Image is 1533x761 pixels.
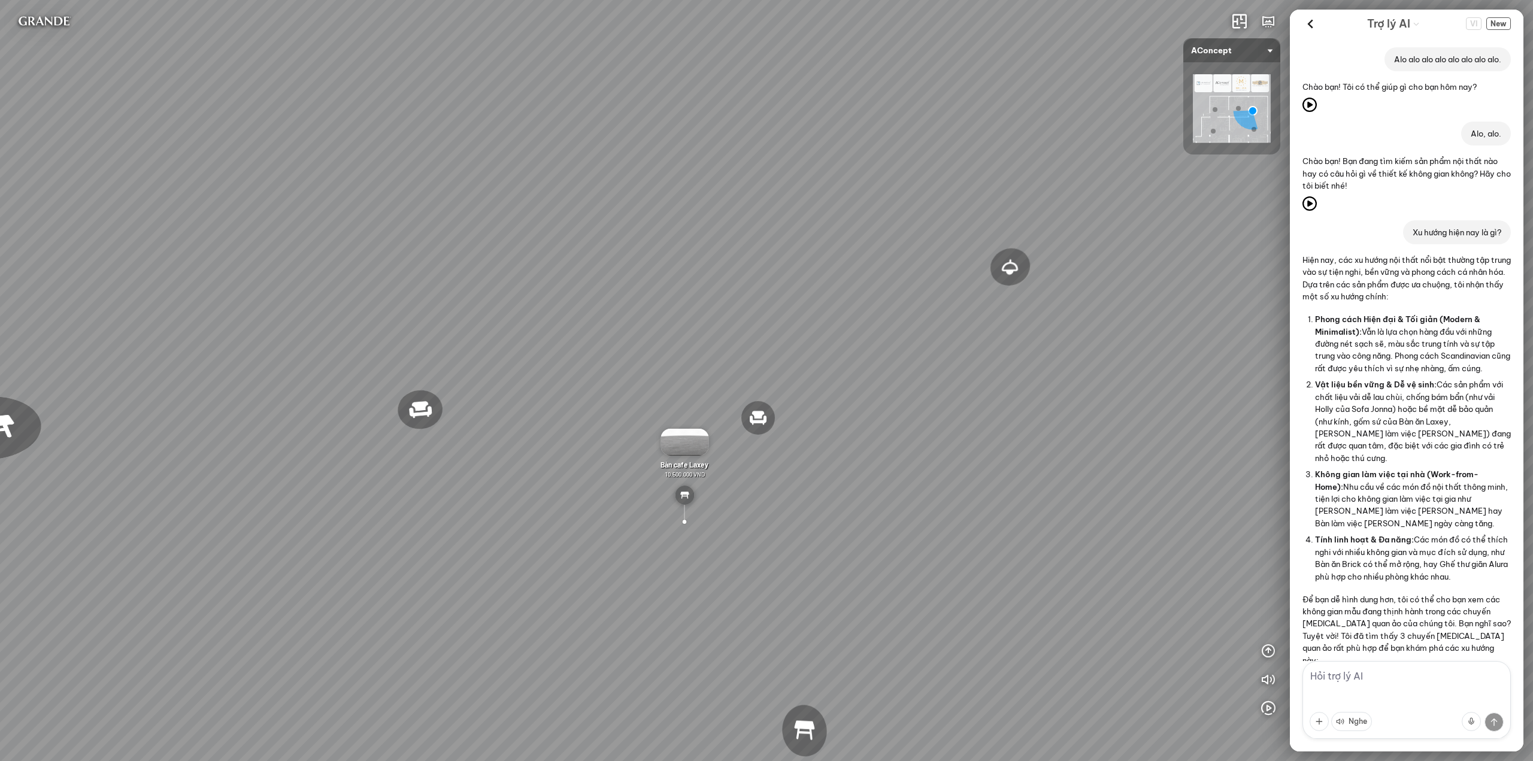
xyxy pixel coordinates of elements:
[1315,377,1511,466] li: Các sản phẩm với chất liệu vải dễ lau chùi, chống bám bẩn (như vải Holly của Sofa Jonna) hoặc bề ...
[1315,466,1511,532] li: Nhu cầu về các món đồ nội thất thông minh, tiện lợi cho không gian làm việc tại gia như [PERSON_N...
[1331,712,1372,731] button: Nghe
[675,486,694,505] img: table_YREKD739JCN6.svg
[1486,17,1511,30] button: New Chat
[1394,53,1501,65] p: Alo alo alo alo alo alo alo alo.
[1471,128,1501,140] p: Alo, alo.
[661,429,708,456] img: B_n_cafe_Laxey_4XGWNAEYRY6G.gif
[661,460,708,469] span: Bàn cafe Laxey
[665,471,705,478] span: 10.500.000 VND
[1302,254,1511,303] p: Hiện nay, các xu hướng nội thất nổi bật thường tập trung vào sự tiện nghi, bền vững và phong cách...
[1315,535,1414,544] span: Tính linh hoạt & Đa năng:
[1486,17,1511,30] span: New
[1315,469,1479,491] span: Không gian làm việc tại nhà (Work-from-Home):
[1193,74,1271,143] img: AConcept_CTMHTJT2R6E4.png
[1367,16,1410,32] span: Trợ lý AI
[1302,81,1511,93] p: Chào bạn! Tôi có thể giúp gì cho bạn hôm nay?
[1466,17,1482,30] span: VI
[1315,380,1437,389] span: Vật liệu bền vững & Dễ vệ sinh:
[1315,311,1511,377] li: Vẫn là lựa chọn hàng đầu với những đường nét sạch sẽ, màu sắc trung tính và sự tập trung vào công...
[1315,314,1480,336] span: Phong cách Hiện đại & Tối giản (Modern & Minimalist):
[1191,38,1273,62] span: AConcept
[1466,17,1482,30] button: Change language
[10,10,78,34] img: logo
[1302,155,1511,192] p: Chào bạn! Bạn đang tìm kiếm sản phẩm nội thất nào hay có câu hỏi gì về thiết kế không gian không?...
[1367,14,1420,33] div: AI Guide options
[1302,593,1511,667] p: Để bạn dễ hình dung hơn, tôi có thể cho bạn xem các không gian mẫu đang thịnh hành trong các chuy...
[1315,532,1511,585] li: Các món đồ có thể thích nghi với nhiều không gian và mục đích sử dụng, như Bàn ăn Brick có thể mở...
[1413,226,1501,238] p: Xu hướng hiện nay là gì?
